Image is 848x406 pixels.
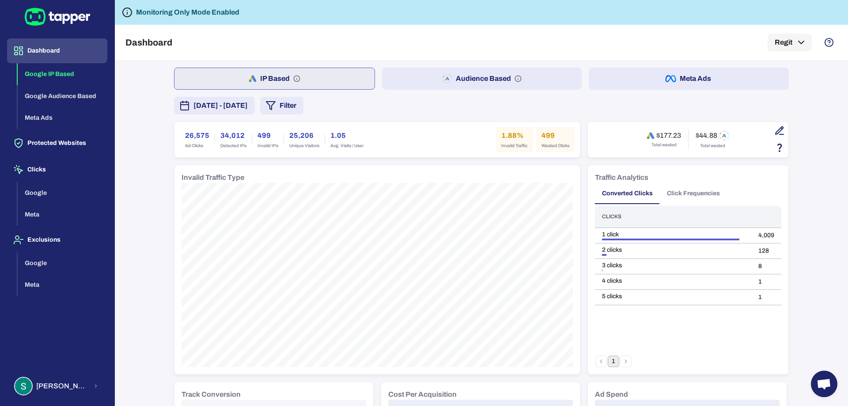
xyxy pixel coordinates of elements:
a: Dashboard [7,46,107,54]
h6: $44.88 [696,131,717,140]
h6: 34,012 [220,130,246,141]
button: Audience Based [382,68,582,90]
h6: Ad Spend [595,389,628,400]
span: Avg. Visits / User [330,143,363,149]
td: 1 [751,289,781,305]
a: Meta [18,210,107,218]
h6: 25,206 [289,130,319,141]
button: Protected Websites [7,131,107,156]
div: 5 clicks [602,292,744,300]
a: Google [18,188,107,196]
button: Google [18,252,107,274]
a: Meta [18,281,107,288]
h6: $177.23 [656,131,681,140]
span: Wasted Clicks [541,143,569,149]
button: Filter [260,97,303,114]
h6: Monitoring Only Mode Enabled [136,7,239,18]
span: Unique Visitors [289,143,319,149]
h6: Cost Per Acquisition [388,389,457,400]
button: Google Audience Based [18,85,107,107]
nav: pagination navigation [595,356,632,367]
button: Google [18,182,107,204]
a: Meta Ads [18,114,107,121]
button: [DATE] - [DATE] [174,97,255,114]
button: Clicks [7,157,107,182]
span: Invalid IPs [257,143,278,149]
td: 1 [751,274,781,289]
button: Meta [18,274,107,296]
button: Exclusions [7,228,107,252]
th: Clicks [595,206,751,228]
div: 2 clicks [602,246,744,254]
span: Detected IPs [220,143,246,149]
a: Exclusions [7,235,107,243]
button: IP Based [174,68,375,90]
svg: Tapper is not blocking any fraudulent activity for this domain [122,7,132,18]
h6: 26,575 [185,130,209,141]
a: Clicks [7,165,107,173]
button: Regit [768,34,812,51]
svg: Audience based: Search, Display, Shopping, Video Performance Max, Demand Generation [515,75,522,82]
span: [DATE] - [DATE] [193,100,248,111]
span: Invalid Traffic [501,143,527,149]
button: Meta [18,204,107,226]
h6: Track Conversion [182,389,241,400]
span: [PERSON_NAME] [PERSON_NAME] [36,382,88,391]
div: 3 clicks [602,262,744,269]
a: Google Audience Based [18,91,107,99]
a: Google [18,258,107,266]
h6: 499 [257,130,278,141]
td: 8 [751,258,781,274]
h6: Invalid Traffic Type [182,172,244,183]
button: page 1 [608,356,619,367]
div: 4 clicks [602,277,744,285]
svg: IP based: Search, Display, and Shopping. [293,75,300,82]
div: 1 click [602,231,744,239]
button: Stuart Parkin[PERSON_NAME] [PERSON_NAME] [7,373,107,399]
div: Open chat [811,371,837,397]
td: 128 [751,243,781,258]
h6: Traffic Analytics [595,172,648,183]
td: 4,009 [751,228,781,243]
span: Total wasted [651,142,677,148]
button: Meta Ads [18,107,107,129]
button: Meta Ads [589,68,789,90]
span: Total wasted [700,143,725,149]
h6: 1.88% [501,130,527,141]
button: Estimation based on the quantity of invalid click x cost-per-click. [772,140,787,155]
h6: 499 [541,130,569,141]
span: Ad Clicks [185,143,209,149]
h6: 1.05 [330,130,363,141]
button: Google IP Based [18,63,107,85]
button: Converted Clicks [595,183,660,204]
button: Click Frequencies [660,183,727,204]
a: Google IP Based [18,70,107,77]
a: Protected Websites [7,139,107,146]
img: Stuart Parkin [15,378,32,395]
h5: Dashboard [125,37,172,48]
button: Dashboard [7,38,107,63]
